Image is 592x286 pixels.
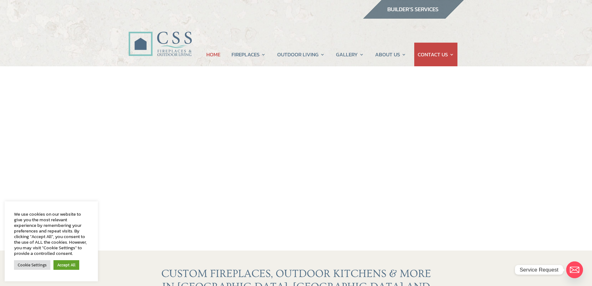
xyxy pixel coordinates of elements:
img: CSS Fireplaces & Outdoor Living (Formerly Construction Solutions & Supply)- Jacksonville Ormond B... [128,14,192,59]
a: Accept All [53,260,79,270]
a: FIREPLACES [232,43,266,66]
a: ABOUT US [375,43,406,66]
a: OUTDOOR LIVING [277,43,325,66]
a: Email [566,261,583,278]
div: We use cookies on our website to give you the most relevant experience by remembering your prefer... [14,211,89,256]
a: builder services construction supply [363,13,464,21]
a: GALLERY [336,43,364,66]
a: HOME [206,43,220,66]
a: Cookie Settings [14,260,50,270]
a: CONTACT US [418,43,454,66]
